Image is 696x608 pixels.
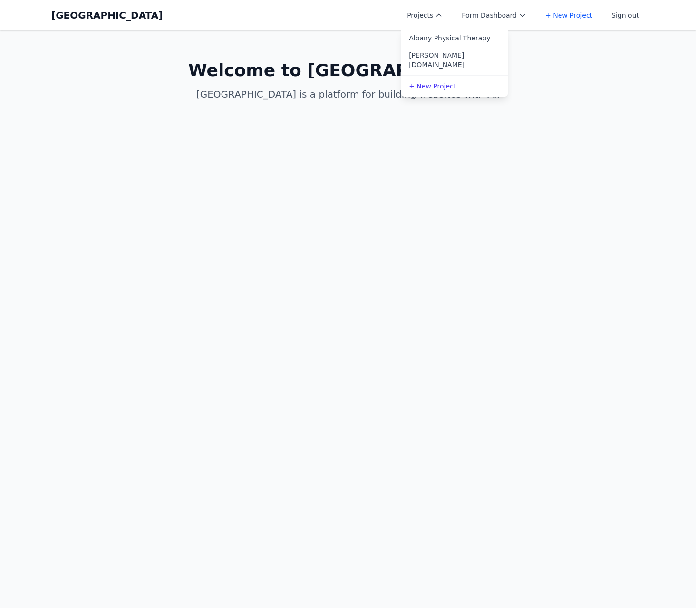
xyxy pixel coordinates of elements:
[401,78,508,95] a: + New Project
[165,88,531,101] p: [GEOGRAPHIC_DATA] is a platform for building websites with AI.
[401,47,508,73] a: [PERSON_NAME][DOMAIN_NAME]
[540,7,598,24] a: + New Project
[165,61,531,80] h1: Welcome to [GEOGRAPHIC_DATA]
[51,9,163,22] a: [GEOGRAPHIC_DATA]
[606,7,645,24] button: Sign out
[456,7,532,24] button: Form Dashboard
[401,29,508,47] a: Albany Physical Therapy
[401,7,448,24] button: Projects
